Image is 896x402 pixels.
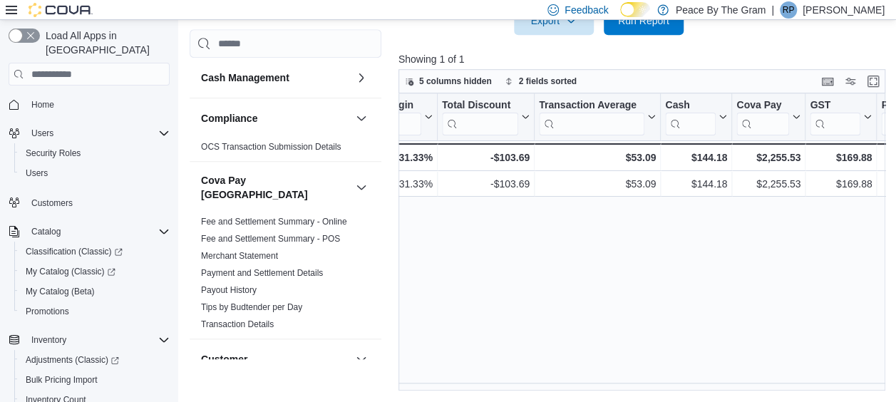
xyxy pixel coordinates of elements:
span: Home [26,96,170,113]
span: My Catalog (Classic) [20,263,170,280]
span: Catalog [31,226,61,237]
p: Peace By The Gram [676,1,766,19]
button: Users [26,125,59,142]
a: Fee and Settlement Summary - POS [201,234,340,244]
a: My Catalog (Classic) [14,262,175,282]
button: Cash Management [201,71,350,85]
button: Customers [3,192,175,212]
span: Adjustments (Classic) [20,351,170,368]
button: Bulk Pricing Import [14,370,175,390]
button: 2 fields sorted [499,73,582,90]
span: Users [20,165,170,182]
span: Catalog [26,223,170,240]
span: RP [783,1,795,19]
a: Security Roles [20,145,86,162]
div: 31.33% [349,149,432,166]
a: Tips by Budtender per Day [201,302,302,312]
img: Cova [29,3,93,17]
a: Fee and Settlement Summary - Online [201,217,347,227]
div: $2,255.53 [736,149,800,166]
a: OCS Transaction Submission Details [201,142,341,152]
button: Cash Management [353,69,370,86]
span: Bulk Pricing Import [20,371,170,388]
a: Payment and Settlement Details [201,268,323,278]
span: Fee and Settlement Summary - Online [201,216,347,227]
p: Showing 1 of 1 [398,52,890,66]
button: Compliance [353,110,370,127]
span: Load All Apps in [GEOGRAPHIC_DATA] [40,29,170,57]
button: Catalog [3,222,175,242]
h3: Compliance [201,111,257,125]
span: Inventory [26,331,170,349]
a: Transaction Details [201,319,274,329]
p: | [771,1,774,19]
button: Export [514,6,594,35]
span: Inventory [31,334,66,346]
button: Users [14,163,175,183]
div: Rob Pranger [780,1,797,19]
a: My Catalog (Classic) [20,263,121,280]
span: My Catalog (Beta) [20,283,170,300]
button: Cova Pay [GEOGRAPHIC_DATA] [353,179,370,196]
span: Customers [26,193,170,211]
span: Bulk Pricing Import [26,374,98,386]
button: My Catalog (Beta) [14,282,175,301]
span: Merchant Statement [201,250,278,262]
a: Merchant Statement [201,251,278,261]
div: $169.88 [810,149,872,166]
input: Dark Mode [620,2,650,17]
span: Home [31,99,54,110]
span: Security Roles [20,145,170,162]
a: Customers [26,195,78,212]
a: Home [26,96,60,113]
span: Promotions [26,306,69,317]
span: Fee and Settlement Summary - POS [201,233,340,244]
button: Inventory [26,331,72,349]
span: Promotions [20,303,170,320]
button: Promotions [14,301,175,321]
span: Payout History [201,284,257,296]
div: Cova Pay [GEOGRAPHIC_DATA] [190,213,381,339]
h3: Cash Management [201,71,289,85]
button: Home [3,94,175,115]
span: Customers [31,197,73,209]
span: Security Roles [26,148,81,159]
button: Inventory [3,330,175,350]
span: OCS Transaction Submission Details [201,141,341,153]
span: Transaction Details [201,319,274,330]
span: 2 fields sorted [519,76,577,87]
span: My Catalog (Beta) [26,286,95,297]
div: Compliance [190,138,381,161]
div: $144.18 [665,149,727,166]
a: Adjustments (Classic) [20,351,125,368]
span: Classification (Classic) [20,243,170,260]
span: Users [26,167,48,179]
h3: Customer [201,352,247,366]
button: Security Roles [14,143,175,163]
span: Dark Mode [620,17,621,18]
a: Classification (Classic) [20,243,128,260]
a: Adjustments (Classic) [14,350,175,370]
a: Payout History [201,285,257,295]
button: Keyboard shortcuts [819,73,836,90]
span: Users [26,125,170,142]
span: Tips by Budtender per Day [201,301,302,313]
button: Cova Pay [GEOGRAPHIC_DATA] [201,173,350,202]
span: Adjustments (Classic) [26,354,119,366]
a: Classification (Classic) [14,242,175,262]
span: Feedback [565,3,608,17]
button: Display options [842,73,859,90]
button: Users [3,123,175,143]
button: Catalog [26,223,66,240]
span: My Catalog (Classic) [26,266,115,277]
button: Customer [201,352,350,366]
div: $53.09 [539,149,656,166]
p: [PERSON_NAME] [803,1,885,19]
button: Enter fullscreen [865,73,882,90]
button: 5 columns hidden [399,73,498,90]
div: -$103.69 [442,149,530,166]
span: Users [31,128,53,139]
button: Compliance [201,111,350,125]
span: Export [522,6,585,35]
